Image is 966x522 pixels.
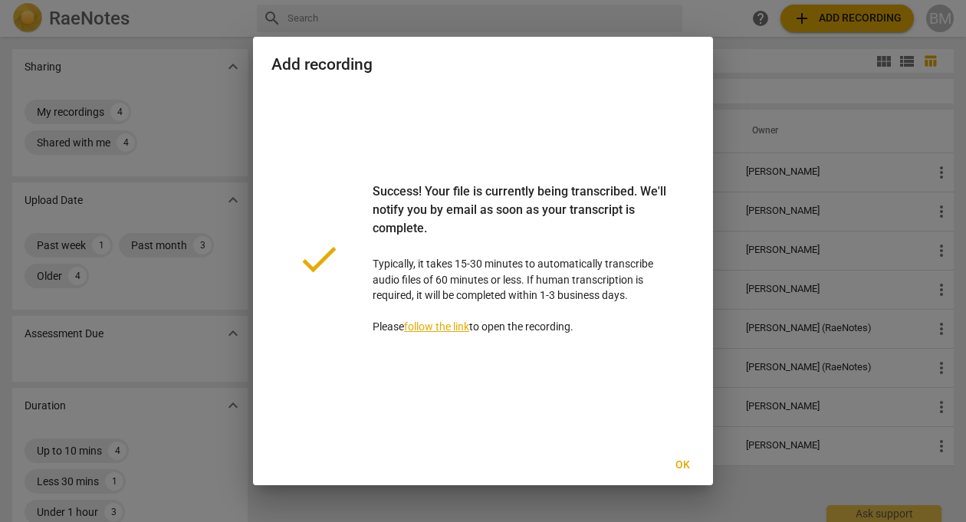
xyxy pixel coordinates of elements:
[271,55,695,74] h2: Add recording
[373,182,670,256] div: Success! Your file is currently being transcribed. We'll notify you by email as soon as your tran...
[296,236,342,282] span: done
[373,182,670,335] p: Typically, it takes 15-30 minutes to automatically transcribe audio files of 60 minutes or less. ...
[404,320,469,333] a: follow the link
[670,458,695,473] span: Ok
